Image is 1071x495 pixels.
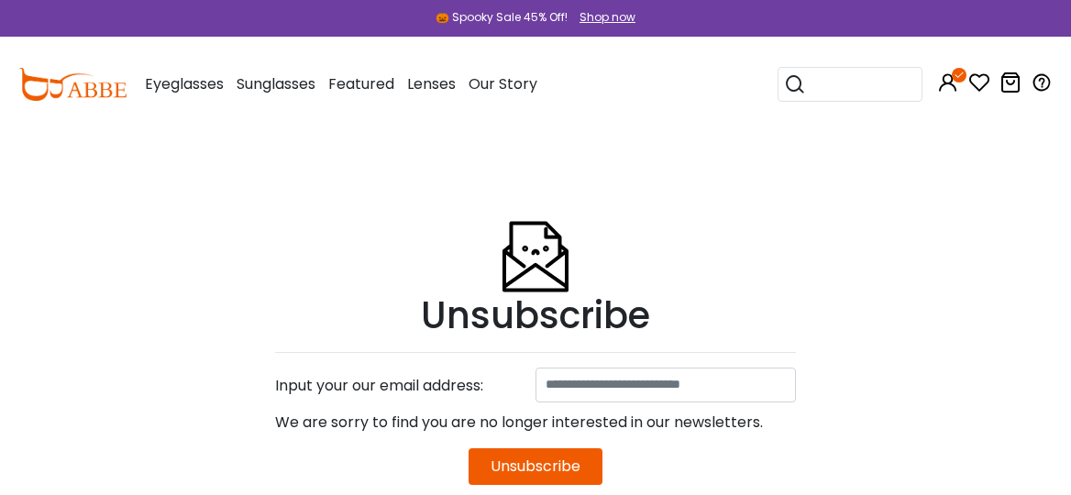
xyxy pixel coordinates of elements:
div: Shop now [580,9,635,26]
span: Our Story [469,73,537,94]
a: Shop now [570,9,635,25]
img: abbeglasses.com [18,68,127,101]
div: Input your our email address: [266,368,535,404]
img: Unsubscribe [499,176,572,293]
span: Lenses [407,73,456,94]
div: We are sorry to find you are no longer interested in our newsletters. [275,404,796,441]
button: Unsubscribe [469,448,602,485]
span: Sunglasses [237,73,315,94]
div: 🎃 Spooky Sale 45% Off! [436,9,568,26]
span: Eyeglasses [145,73,224,94]
span: Featured [328,73,394,94]
h1: Unsubscribe [275,293,796,337]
